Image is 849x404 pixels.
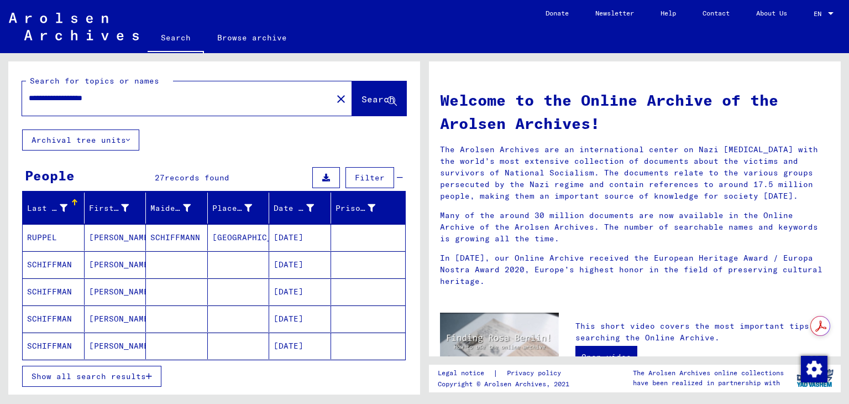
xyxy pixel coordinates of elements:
mat-label: Search for topics or names [30,76,159,86]
mat-cell: [PERSON_NAME] [85,278,146,305]
p: The Arolsen Archives are an international center on Nazi [MEDICAL_DATA] with the world’s most ext... [440,144,830,202]
img: yv_logo.png [794,364,836,392]
div: Prisoner # [336,203,376,214]
button: Show all search results [22,366,161,387]
div: Last Name [27,199,84,217]
img: Arolsen_neg.svg [9,13,139,40]
div: Prisoner # [336,199,392,217]
p: In [DATE], our Online Archive received the European Heritage Award / Europa Nostra Award 2020, Eu... [440,252,830,287]
span: 27 [155,173,165,183]
mat-cell: SCHIFFMAN [23,305,85,332]
mat-icon: close [334,92,348,106]
div: Date of Birth [274,199,331,217]
mat-cell: [DATE] [269,278,331,305]
mat-cell: [DATE] [269,333,331,359]
a: Open video [575,346,637,368]
p: The Arolsen Archives online collections [633,368,784,378]
img: video.jpg [440,313,559,377]
span: Search [361,94,395,105]
div: Last Name [27,203,67,214]
mat-header-cell: Maiden Name [146,193,208,224]
p: This short video covers the most important tips for searching the Online Archive. [575,320,830,344]
mat-cell: [DATE] [269,251,331,278]
mat-cell: SCHIFFMANN [146,224,208,251]
div: Maiden Name [150,199,207,217]
mat-header-cell: Place of Birth [208,193,270,224]
div: People [25,165,75,185]
p: have been realized in partnership with [633,378,784,388]
mat-cell: [PERSON_NAME] [85,224,146,251]
img: Change consent [801,356,827,382]
mat-header-cell: First Name [85,193,146,224]
div: Change consent [800,355,827,382]
div: Place of Birth [212,203,253,214]
a: Privacy policy [498,367,574,379]
span: records found [165,173,229,183]
a: Legal notice [438,367,493,379]
mat-cell: SCHIFFMAN [23,333,85,359]
a: Browse archive [204,24,300,51]
div: Maiden Name [150,203,191,214]
div: Date of Birth [274,203,314,214]
a: Search [148,24,204,53]
button: Archival tree units [22,130,139,151]
mat-cell: [DATE] [269,224,331,251]
mat-cell: SCHIFFMAN [23,278,85,305]
mat-cell: [PERSON_NAME] [85,251,146,278]
div: Place of Birth [212,199,269,217]
div: First Name [89,203,129,214]
span: Show all search results [32,371,146,381]
mat-cell: [PERSON_NAME] [85,305,146,332]
span: EN [814,10,826,18]
h1: Welcome to the Online Archive of the Arolsen Archives! [440,89,830,135]
mat-cell: [GEOGRAPHIC_DATA] [208,224,270,251]
span: Filter [355,173,385,183]
mat-cell: [DATE] [269,305,331,332]
mat-header-cell: Prisoner # [331,193,406,224]
div: | [438,367,574,379]
mat-header-cell: Last Name [23,193,85,224]
div: First Name [89,199,146,217]
button: Filter [345,167,394,188]
button: Search [352,81,406,116]
mat-header-cell: Date of Birth [269,193,331,224]
p: Copyright © Arolsen Archives, 2021 [438,379,574,389]
mat-cell: SCHIFFMAN [23,251,85,278]
mat-cell: RUPPEL [23,224,85,251]
button: Clear [330,87,352,110]
p: Many of the around 30 million documents are now available in the Online Archive of the Arolsen Ar... [440,210,830,245]
mat-cell: [PERSON_NAME] [85,333,146,359]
